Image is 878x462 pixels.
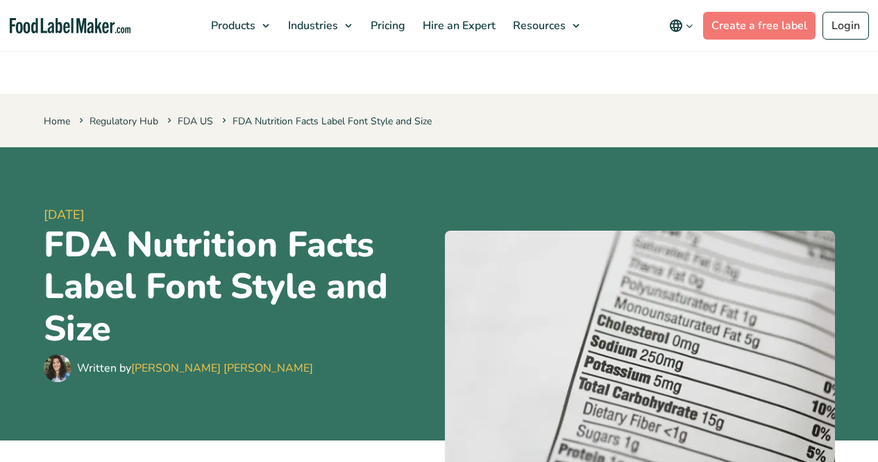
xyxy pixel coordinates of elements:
span: Industries [284,18,339,33]
a: FDA US [178,115,213,128]
a: Login [822,12,869,40]
div: Written by [77,360,313,377]
span: [DATE] [44,206,434,224]
span: FDA Nutrition Facts Label Font Style and Size [219,115,432,128]
span: Resources [509,18,567,33]
h1: FDA Nutrition Facts Label Font Style and Size [44,224,434,351]
img: Maria Abi Hanna - Food Label Maker [44,354,71,382]
a: [PERSON_NAME] [PERSON_NAME] [131,361,313,376]
a: Create a free label [703,12,816,40]
a: Home [44,115,70,128]
a: Regulatory Hub [90,115,158,128]
span: Pricing [366,18,407,33]
span: Products [207,18,257,33]
span: Hire an Expert [419,18,497,33]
